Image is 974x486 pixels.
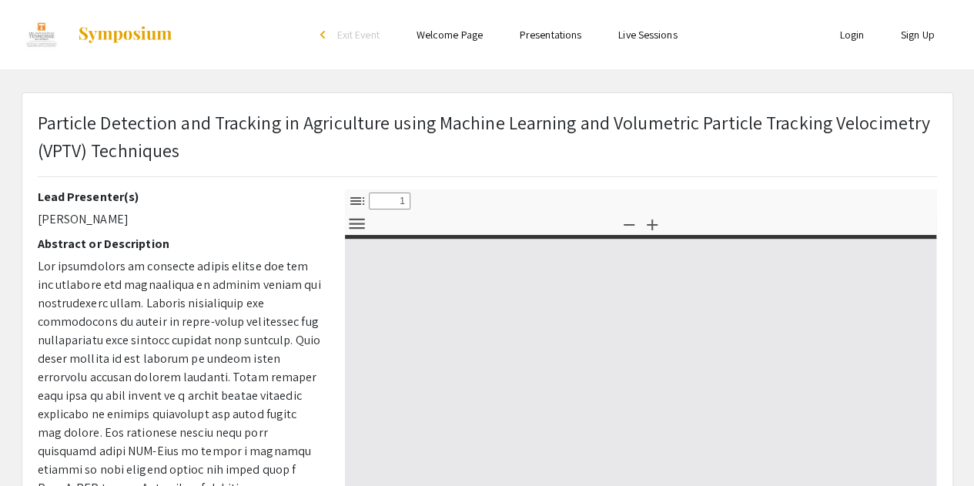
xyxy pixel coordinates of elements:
a: Sign Up [901,28,935,42]
img: Symposium by ForagerOne [77,25,173,44]
h2: Abstract or Description [38,236,322,251]
button: Zoom Out [616,213,642,235]
span: Particle Detection and Tracking in Agriculture using Machine Learning and Volumetric Particle Tra... [38,110,930,163]
a: Login [839,28,864,42]
a: Discovery Day 2024 [22,15,174,54]
input: Page [369,193,410,209]
div: arrow_back_ios [320,30,330,39]
img: Discovery Day 2024 [22,15,62,54]
button: Zoom In [639,213,665,235]
h2: Lead Presenter(s) [38,189,322,204]
button: Toggle Sidebar [344,189,370,212]
button: Tools [344,213,370,235]
p: [PERSON_NAME] [38,210,322,229]
a: Welcome Page [417,28,483,42]
a: Live Sessions [618,28,677,42]
a: Presentations [520,28,581,42]
iframe: Chat [12,417,65,474]
span: Exit Event [337,28,380,42]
